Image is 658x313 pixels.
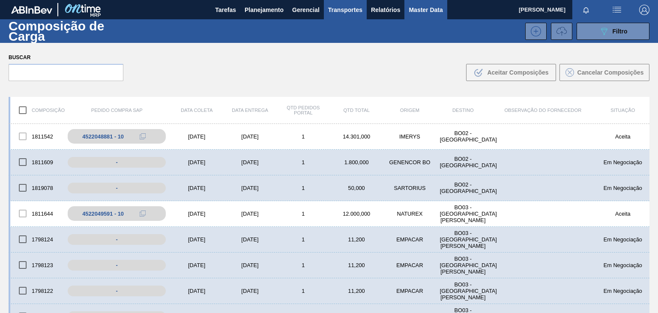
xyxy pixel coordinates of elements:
[215,5,236,15] span: Tarefas
[383,288,436,294] div: EMPACAR
[596,288,649,294] div: Em Negociação
[330,262,383,268] div: 11,200
[63,108,170,113] div: Pedido Compra SAP
[371,5,400,15] span: Relatórios
[437,156,490,169] div: BO02 - La Paz
[330,185,383,191] div: 50,000
[223,288,276,294] div: [DATE]
[223,211,276,217] div: [DATE]
[383,262,436,268] div: EMPACAR
[82,211,124,217] div: 4522049591 - 10
[10,101,63,119] div: Composição
[383,236,436,243] div: EMPACAR
[330,108,383,113] div: Qtd Total
[277,236,330,243] div: 1
[10,282,63,300] div: 1798122
[277,211,330,217] div: 1
[170,288,223,294] div: [DATE]
[10,127,63,145] div: 1811542
[437,256,490,275] div: BO03 - Santa Cruz
[437,181,490,194] div: BO02 - La Paz
[383,133,436,140] div: IMERYS
[170,236,223,243] div: [DATE]
[277,288,330,294] div: 1
[170,108,223,113] div: Data coleta
[170,262,223,268] div: [DATE]
[223,133,276,140] div: [DATE]
[330,288,383,294] div: 11,200
[596,262,649,268] div: Em Negociação
[437,204,490,223] div: BO03 - Santa Cruz
[330,236,383,243] div: 11,200
[9,21,144,41] h1: Composição de Carga
[551,23,572,40] button: Importar Informações de Transporte
[170,159,223,166] div: [DATE]
[9,51,123,64] label: Buscar
[328,5,362,15] span: Transportes
[577,69,644,76] span: Cancelar Composições
[577,23,649,40] button: Filtro
[10,153,63,171] div: 1811609
[68,260,166,271] div: -
[572,4,600,16] button: Notificações
[68,234,166,245] div: -
[170,185,223,191] div: [DATE]
[437,130,490,143] div: BO02 - La Paz
[68,183,166,193] div: -
[612,5,622,15] img: userActions
[223,108,276,113] div: Data entrega
[134,208,151,219] div: Copiar
[383,159,436,166] div: GENENCOR BO
[383,108,436,113] div: Origem
[10,230,63,248] div: 1798124
[223,185,276,191] div: [DATE]
[437,108,490,113] div: Destino
[437,230,490,249] div: BO03 - Santa Cruz
[596,159,649,166] div: Em Negociação
[292,5,320,15] span: Gerencial
[170,211,223,217] div: [DATE]
[277,159,330,166] div: 1
[10,205,63,223] div: 1811644
[330,159,383,166] div: 1.800,000
[466,64,556,81] button: Aceitar Composições
[613,28,628,35] span: Filtro
[639,5,649,15] img: Logout
[82,133,124,140] div: 4522048881 - 10
[277,185,330,191] div: 1
[245,5,284,15] span: Planejamento
[596,211,649,217] div: Aceita
[223,262,276,268] div: [DATE]
[134,131,151,141] div: Copiar
[170,133,223,140] div: [DATE]
[277,105,330,115] div: Qtd Pedidos Portal
[559,64,649,81] button: Cancelar Composições
[490,108,596,113] div: Observação do Fornecedor
[223,236,276,243] div: [DATE]
[68,157,166,168] div: -
[596,236,649,243] div: Em Negociação
[10,179,63,197] div: 1819078
[596,133,649,140] div: Aceita
[383,211,436,217] div: NATUREX
[10,256,63,274] div: 1798123
[521,23,547,40] div: Nova Composição
[330,133,383,140] div: 14.301,000
[330,211,383,217] div: 12.000,000
[437,281,490,301] div: BO03 - Santa Cruz
[68,286,166,296] div: -
[11,6,52,14] img: TNhmsLtSVTkK8tSr43FrP2fwEKptu5GPRR3wAAAABJRU5ErkJggg==
[547,23,572,40] div: Pedido Volume
[596,108,649,113] div: Situação
[596,185,649,191] div: Em Negociação
[383,185,436,191] div: SARTORIUS
[277,133,330,140] div: 1
[409,5,443,15] span: Master Data
[277,262,330,268] div: 1
[487,69,548,76] span: Aceitar Composições
[223,159,276,166] div: [DATE]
